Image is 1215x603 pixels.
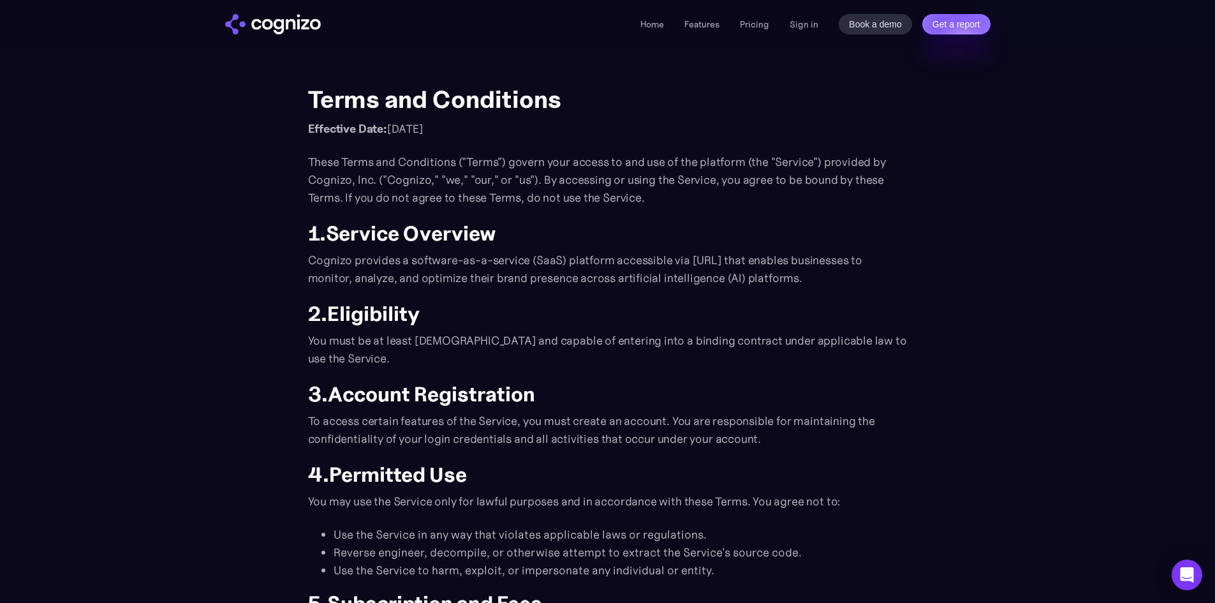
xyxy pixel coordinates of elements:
a: Get a report [922,14,990,34]
li: Use the Service in any way that violates applicable laws or regulations. [334,526,908,544]
h2: 1. [308,222,908,245]
a: Sign in [790,17,818,32]
p: Cognizo provides a software-as-a-service (SaaS) platform accessible via [URL] that enables busine... [308,251,908,287]
strong: Permitted Use [329,462,467,488]
p: You must be at least [DEMOGRAPHIC_DATA] and capable of entering into a binding contract under app... [308,332,908,368]
p: You may use the Service only for lawful purposes and in accordance with these Terms. You agree no... [308,493,908,510]
li: Use the Service to harm, exploit, or impersonate any individual or entity. [334,562,908,579]
p: [DATE] [308,120,908,138]
img: cognizo logo [225,14,321,34]
div: Open Intercom Messenger [1172,560,1202,590]
h2: 4. [308,463,908,486]
a: home [225,14,321,34]
a: Book a demo [839,14,912,34]
strong: Eligibility [327,301,420,327]
p: To access certain features of the Service, you must create an account. You are responsible for ma... [308,412,908,448]
h1: Terms and Conditions [308,86,908,114]
strong: Effective Date: [308,121,387,136]
a: Home [640,19,664,30]
a: Pricing [740,19,769,30]
strong: Account Registration [328,382,535,407]
p: These Terms and Conditions ("Terms") govern your access to and use of the platform (the "Service"... [308,153,908,207]
h2: 2. [308,302,908,325]
h2: 3. [308,383,908,406]
strong: Service Overview [326,221,496,246]
li: Reverse engineer, decompile, or otherwise attempt to extract the Service's source code. [334,544,908,562]
a: Features [684,19,719,30]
